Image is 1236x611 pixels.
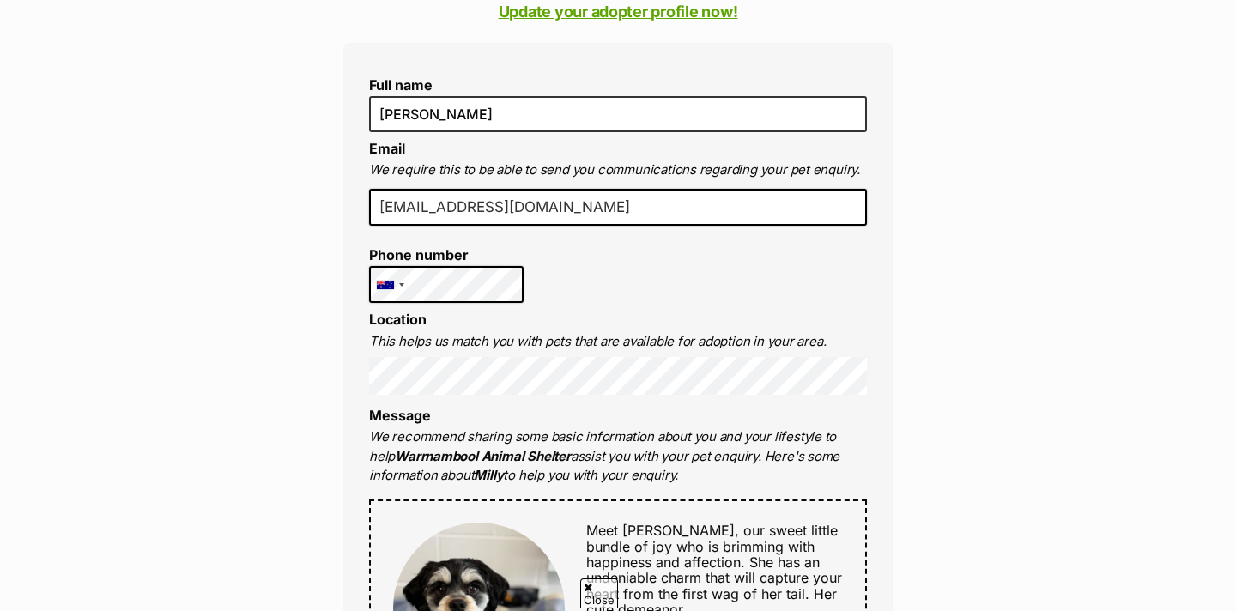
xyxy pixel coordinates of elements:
[580,578,618,608] span: Close
[369,160,867,180] p: We require this to be able to send you communications regarding your pet enquiry.
[369,332,867,352] p: This helps us match you with pets that are available for adoption in your area.
[499,3,738,21] a: Update your adopter profile now!
[369,247,524,263] label: Phone number
[369,77,867,93] label: Full name
[474,467,503,483] strong: Milly
[369,96,867,132] input: E.g. Jimmy Chew
[369,407,431,424] label: Message
[369,427,867,486] p: We recommend sharing some basic information about you and your lifestyle to help assist you with ...
[369,140,405,157] label: Email
[369,311,427,328] label: Location
[370,267,409,303] div: Australia: +61
[395,448,571,464] strong: Warrnambool Animal Shelter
